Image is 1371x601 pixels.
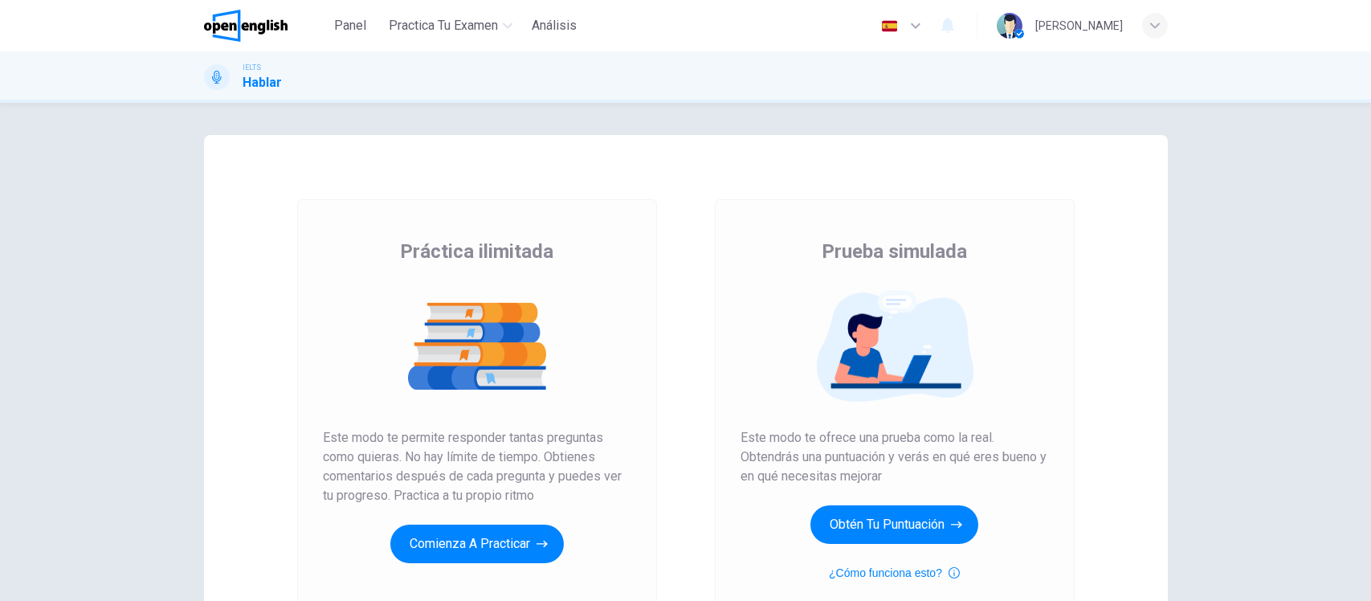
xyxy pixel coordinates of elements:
[334,16,366,35] span: Panel
[532,16,577,35] span: Análisis
[400,239,553,264] span: Práctica ilimitada
[204,10,325,42] a: OpenEnglish logo
[997,13,1022,39] img: Profile picture
[829,563,960,583] button: ¿Cómo funciona esto?
[204,10,288,42] img: OpenEnglish logo
[389,16,498,35] span: Practica tu examen
[243,62,261,73] span: IELTS
[525,11,583,40] button: Análisis
[243,73,282,92] h1: Hablar
[879,20,900,32] img: es
[323,428,631,505] span: Este modo te permite responder tantas preguntas como quieras. No hay límite de tiempo. Obtienes c...
[741,428,1049,486] span: Este modo te ofrece una prueba como la real. Obtendrás una puntuación y verás en qué eres bueno y...
[1035,16,1123,35] div: [PERSON_NAME]
[390,525,564,563] button: Comienza a practicar
[810,505,978,544] button: Obtén tu puntuación
[382,11,519,40] button: Practica tu examen
[822,239,967,264] span: Prueba simulada
[324,11,376,40] button: Panel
